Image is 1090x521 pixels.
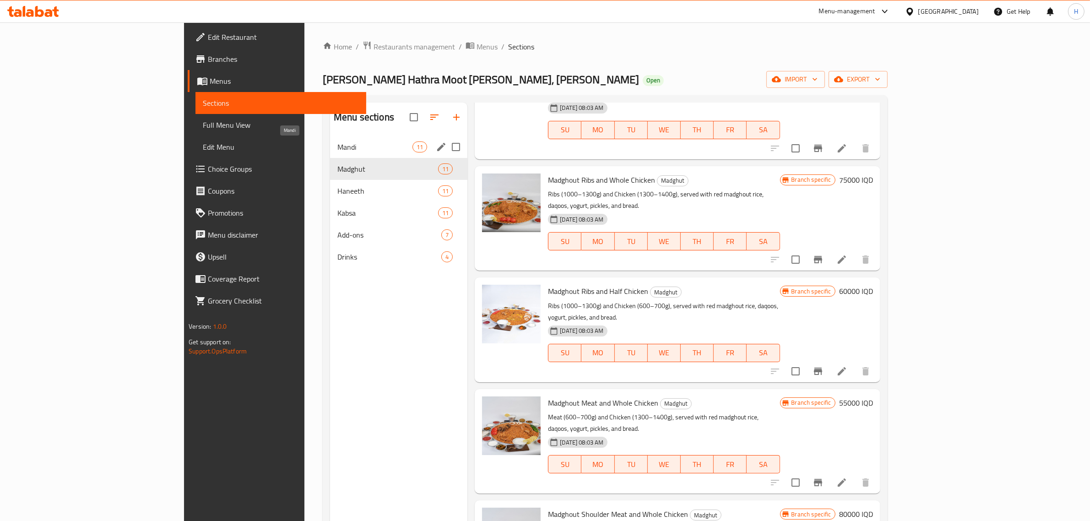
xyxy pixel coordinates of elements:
span: [DATE] 08:03 AM [556,103,607,112]
img: Madghout Ribs and Whole Chicken [482,174,541,232]
span: Madghout Ribs and Whole Chicken [548,173,655,187]
span: MO [585,235,611,248]
h6: 55000 IQD [839,396,873,409]
span: SA [750,458,776,471]
span: WE [651,235,677,248]
span: SU [552,346,578,359]
span: WE [651,458,677,471]
button: delete [855,472,877,494]
span: Madghout Ribs and Half Chicken [548,284,648,298]
a: Edit Menu [195,136,366,158]
span: Drinks [337,251,441,262]
button: WE [648,344,681,362]
span: Sections [508,41,534,52]
span: Add-ons [337,229,441,240]
a: Menus [466,41,498,53]
span: Menu disclaimer [208,229,359,240]
span: Select all sections [404,108,423,127]
button: TU [615,232,648,250]
span: WE [651,123,677,136]
span: Madghout Shoulder Meat and Whole Chicken [548,507,688,521]
span: Branch specific [788,398,835,407]
span: Coverage Report [208,273,359,284]
span: Madghut [337,163,438,174]
div: items [441,251,453,262]
span: TH [684,123,710,136]
span: Restaurants management [374,41,455,52]
span: SU [552,123,578,136]
button: Branch-specific-item [807,249,829,271]
span: Madghut [690,510,721,521]
button: TH [681,121,714,139]
div: [GEOGRAPHIC_DATA] [918,6,979,16]
div: Madghut [657,175,689,186]
span: 11 [439,187,452,195]
a: Menu disclaimer [188,224,366,246]
a: Branches [188,48,366,70]
button: import [766,71,825,88]
div: Madghut [660,398,692,409]
div: Drinks4 [330,246,467,268]
span: export [836,74,880,85]
span: Select to update [786,473,805,492]
span: TU [618,346,644,359]
span: MO [585,346,611,359]
span: Upsell [208,251,359,262]
span: Full Menu View [203,119,359,130]
div: Madghut [690,510,721,521]
div: Kabsa11 [330,202,467,224]
span: SA [750,346,776,359]
a: Coupons [188,180,366,202]
span: [DATE] 08:03 AM [556,215,607,224]
button: TH [681,455,714,473]
span: Branch specific [788,510,835,519]
button: FR [714,121,747,139]
li: / [501,41,504,52]
span: Grocery Checklist [208,295,359,306]
span: SU [552,235,578,248]
div: items [438,207,453,218]
span: TH [684,346,710,359]
div: Open [643,75,664,86]
span: FR [717,346,743,359]
button: FR [714,455,747,473]
span: Haneeth [337,185,438,196]
div: items [438,185,453,196]
a: Choice Groups [188,158,366,180]
a: Edit Restaurant [188,26,366,48]
span: Promotions [208,207,359,218]
button: delete [855,249,877,271]
span: FR [717,235,743,248]
button: SA [747,121,780,139]
span: Choice Groups [208,163,359,174]
span: Select to update [786,362,805,381]
a: Restaurants management [363,41,455,53]
span: Select to update [786,139,805,158]
div: items [438,163,453,174]
div: Add-ons7 [330,224,467,246]
a: Full Menu View [195,114,366,136]
button: TH [681,344,714,362]
h6: 60000 IQD [839,285,873,298]
div: Menu-management [819,6,875,17]
img: Madghout Ribs and Half Chicken [482,285,541,343]
span: SA [750,123,776,136]
button: TU [615,121,648,139]
nav: breadcrumb [323,41,888,53]
button: SA [747,344,780,362]
span: TH [684,235,710,248]
a: Edit menu item [836,143,847,154]
div: Mandi11edit [330,136,467,158]
button: export [829,71,888,88]
span: Coupons [208,185,359,196]
span: MO [585,458,611,471]
span: Branch specific [788,287,835,296]
span: 11 [439,165,452,174]
div: Madghut11 [330,158,467,180]
button: FR [714,232,747,250]
button: TU [615,455,648,473]
span: Edit Restaurant [208,32,359,43]
button: SU [548,232,581,250]
nav: Menu sections [330,132,467,271]
span: import [774,74,818,85]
